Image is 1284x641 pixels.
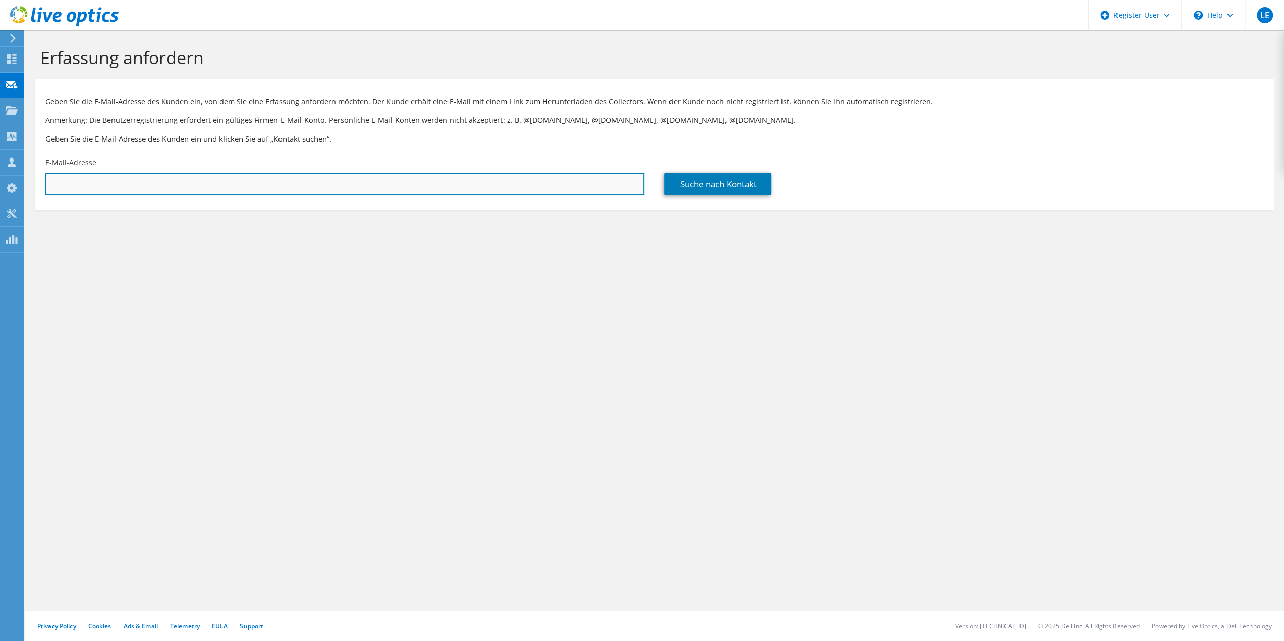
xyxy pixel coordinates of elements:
span: LE [1257,7,1273,23]
li: Powered by Live Optics, a Dell Technology [1152,622,1272,630]
p: Geben Sie die E-Mail-Adresse des Kunden ein, von dem Sie eine Erfassung anfordern möchten. Der Ku... [45,96,1264,107]
a: Suche nach Kontakt [664,173,771,195]
svg: \n [1194,11,1203,20]
p: Anmerkung: Die Benutzerregistrierung erfordert ein gültiges Firmen-E-Mail-Konto. Persönliche E-Ma... [45,114,1264,126]
li: © 2025 Dell Inc. All Rights Reserved [1038,622,1140,630]
a: Ads & Email [124,622,158,630]
a: Privacy Policy [37,622,76,630]
h1: Erfassung anfordern [40,47,1264,68]
a: Cookies [88,622,111,630]
a: Telemetry [170,622,200,630]
a: Support [240,622,263,630]
h3: Geben Sie die E-Mail-Adresse des Kunden ein und klicken Sie auf „Kontakt suchen“. [45,133,1264,144]
label: E-Mail-Adresse [45,158,96,168]
a: EULA [212,622,228,630]
li: Version: [TECHNICAL_ID] [955,622,1026,630]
